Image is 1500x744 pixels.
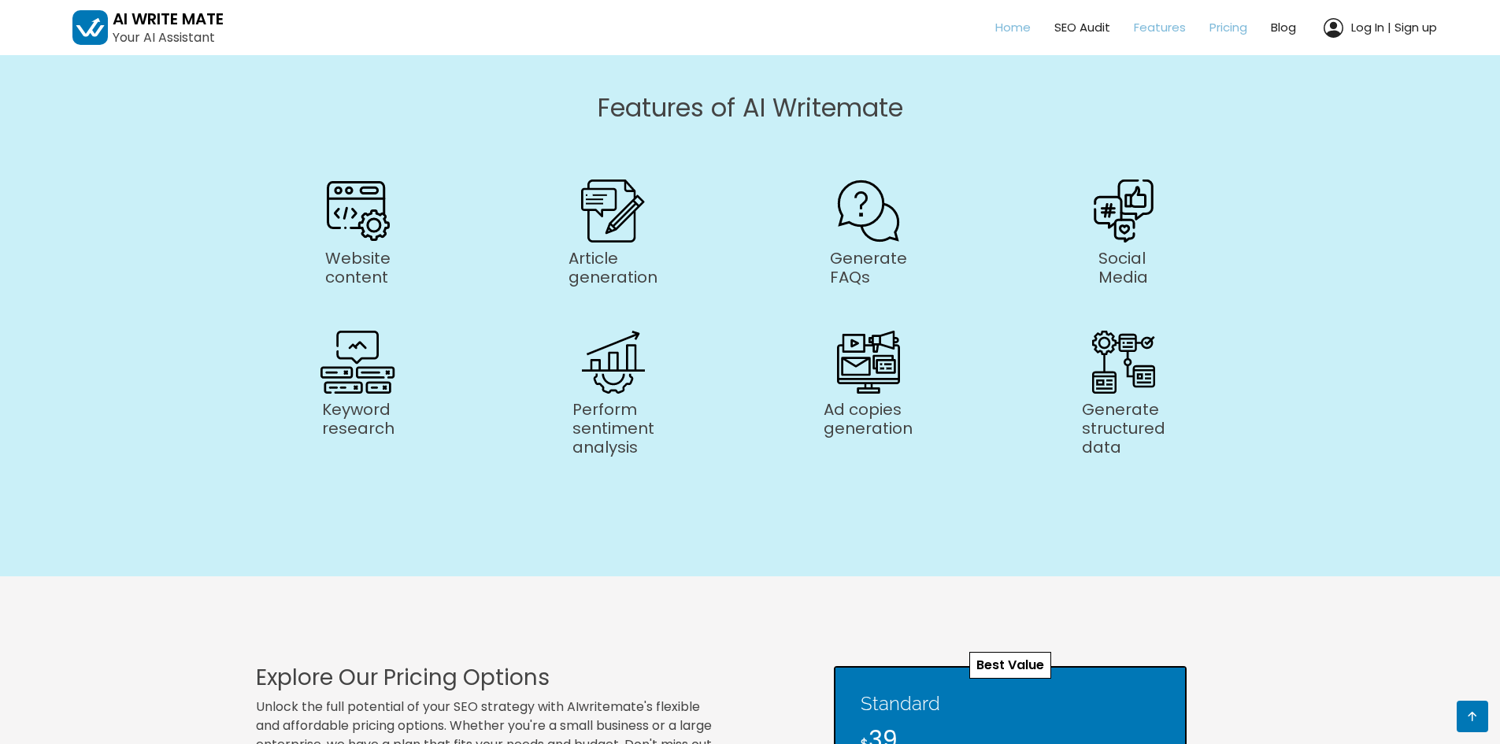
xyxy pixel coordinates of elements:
button: Best Value [969,652,1051,679]
p: Your AI Assistant [113,28,224,47]
a: AI WRITE MATE [113,8,224,30]
img: GenerateImage [837,180,900,242]
a: Blog [1247,11,1296,45]
h5: Perform sentiment analysis [572,394,654,457]
img: KeywordImage [320,331,395,394]
h5: Keyword research [322,394,394,438]
h5: Social Media [1098,242,1148,287]
a: SEO Audit [1031,11,1110,45]
a: Pricing [1186,11,1247,45]
h4: Standard [861,693,1160,716]
img: SocialImage [1092,180,1155,242]
img: PerformSentimentImage [582,331,645,394]
a: Features [1110,11,1186,45]
img: AdcopiesImage [837,331,900,394]
h3: Explore Our Pricing Options [256,664,725,691]
h2: Features of AI Writemate [240,43,1261,173]
h5: Article generation [569,242,657,287]
h5: Generate FAQs [830,242,907,287]
a: Log In | Sign up [1296,10,1437,46]
img: GenerateImage [1092,331,1155,394]
img: WebsiteImage [327,180,390,242]
img: ailogo [72,10,108,45]
h5: Website content [325,242,391,287]
h5: Generate structured data [1082,394,1165,457]
a: Home [972,11,1031,45]
img: ArticleImage [581,180,645,242]
h5: Ad copies generation [824,394,913,438]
